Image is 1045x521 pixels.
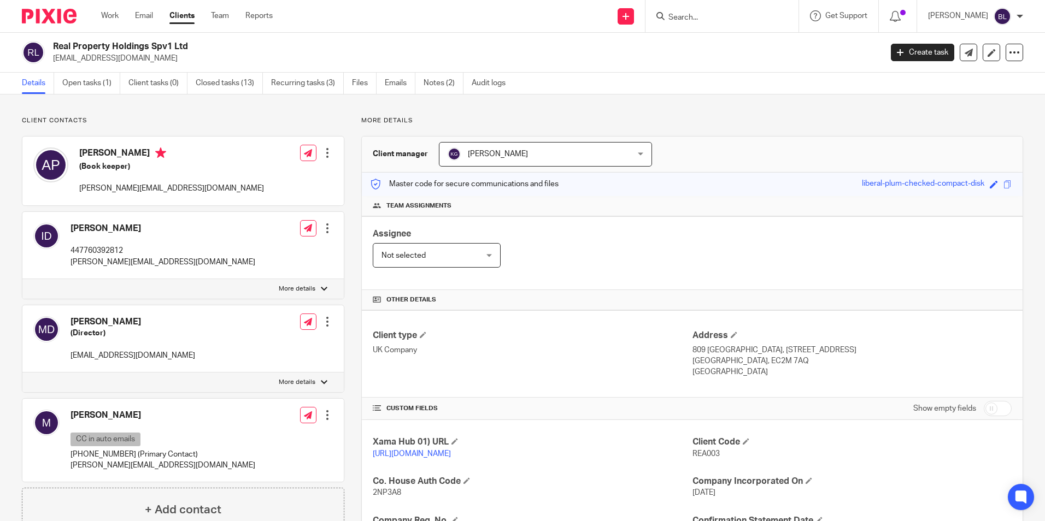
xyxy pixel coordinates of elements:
[211,10,229,21] a: Team
[468,150,528,158] span: [PERSON_NAME]
[692,356,1012,366] p: [GEOGRAPHIC_DATA], EC2M 7AQ
[33,410,60,436] img: svg%3E
[373,436,692,448] h4: Xama Hub 01) URL
[22,73,54,94] a: Details
[862,178,984,191] div: liberal-plum-checked-compact-disk
[373,489,401,496] span: 2NP3A8
[22,9,77,23] img: Pixie
[692,436,1012,448] h4: Client Code
[22,116,344,125] p: Client contacts
[472,73,514,94] a: Audit logs
[448,147,461,161] img: svg%3E
[271,73,344,94] a: Recurring tasks (3)
[101,10,119,21] a: Work
[53,41,710,52] h2: Real Property Holdings Spv1 Ltd
[79,147,264,161] h4: [PERSON_NAME]
[692,476,1012,487] h4: Company Incorporated On
[928,10,988,21] p: [PERSON_NAME]
[692,366,1012,377] p: [GEOGRAPHIC_DATA]
[71,257,255,268] p: [PERSON_NAME][EMAIL_ADDRESS][DOMAIN_NAME]
[71,223,255,234] h4: [PERSON_NAME]
[169,10,195,21] a: Clients
[245,10,273,21] a: Reports
[33,316,60,342] img: svg%3E
[71,460,255,471] p: [PERSON_NAME][EMAIL_ADDRESS][DOMAIN_NAME]
[79,183,264,194] p: [PERSON_NAME][EMAIL_ADDRESS][DOMAIN_NAME]
[79,161,264,172] h5: (Book keeper)
[361,116,1023,125] p: More details
[196,73,263,94] a: Closed tasks (13)
[33,223,60,249] img: svg%3E
[373,229,411,238] span: Assignee
[370,179,559,190] p: Master code for secure communications and files
[22,41,45,64] img: svg%3E
[692,450,720,458] span: REA003
[825,12,867,20] span: Get Support
[373,476,692,487] h4: Co. House Auth Code
[385,73,415,94] a: Emails
[424,73,463,94] a: Notes (2)
[667,13,766,23] input: Search
[135,10,153,21] a: Email
[145,501,221,518] h4: + Add contact
[62,73,120,94] a: Open tasks (1)
[373,149,428,159] h3: Client manager
[692,330,1012,341] h4: Address
[71,449,255,460] p: [PHONE_NUMBER] (Primary Contact)
[53,53,874,64] p: [EMAIL_ADDRESS][DOMAIN_NAME]
[386,202,451,210] span: Team assignments
[352,73,377,94] a: Files
[386,295,436,304] span: Other details
[71,410,255,421] h4: [PERSON_NAME]
[128,73,187,94] a: Client tasks (0)
[155,147,166,158] i: Primary
[279,378,315,387] p: More details
[381,252,426,259] span: Not selected
[692,345,1012,356] p: 809 [GEOGRAPHIC_DATA], [STREET_ADDRESS]
[373,404,692,413] h4: CUSTOM FIELDS
[71,316,195,328] h4: [PERSON_NAME]
[33,147,68,182] img: svg%3E
[994,8,1011,25] img: svg%3E
[71,328,195,339] h5: (Director)
[71,350,195,361] p: [EMAIL_ADDRESS][DOMAIN_NAME]
[373,450,451,458] a: [URL][DOMAIN_NAME]
[71,433,140,446] p: CC in auto emails
[373,330,692,341] h4: Client type
[279,285,315,293] p: More details
[913,403,976,414] label: Show empty fields
[692,489,715,496] span: [DATE]
[71,245,255,256] p: 447760392812
[891,44,954,61] a: Create task
[373,345,692,356] p: UK Company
